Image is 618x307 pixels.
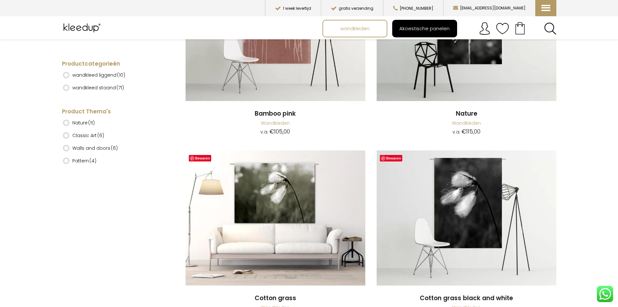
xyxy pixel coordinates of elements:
[509,20,531,36] a: Your cart
[117,72,125,78] span: (10)
[72,82,124,93] label: wandkleed staand
[322,20,561,37] nav: Main menu
[186,150,365,286] img: Cotton Grass
[72,130,104,141] label: Classic Art
[261,120,290,126] a: Wandkleden
[72,143,118,154] label: Walls and doors
[97,132,104,139] span: (6)
[377,150,556,286] img: Cotton Grass Black And White
[377,150,556,287] a: Cotton Grass Black And White
[72,155,96,166] label: Pattern
[462,128,480,135] bdi: 115,00
[453,129,460,135] span: v.a.
[111,145,118,151] span: (6)
[88,120,95,126] span: (11)
[186,150,365,287] a: Cotton Grass
[62,108,161,116] h4: Product Thema's
[116,84,124,91] span: (71)
[337,22,373,35] span: wandkleden
[323,20,387,37] a: wandkleden
[380,155,403,161] a: Bewaren
[396,22,453,35] span: Akoestische panelen
[452,120,481,126] a: Wandkleden
[496,22,509,35] img: verlanglijstje.svg
[90,158,96,164] span: (4)
[62,60,161,68] h4: Productcategorieën
[186,294,365,303] a: Cotton grass
[270,128,290,135] bdi: 105,00
[462,128,466,135] span: €
[270,128,274,135] span: €
[377,294,556,303] a: Cotton grass black and white
[189,155,212,161] a: Bewaren
[62,20,104,36] img: Kleedup
[261,129,268,135] span: v.a.
[478,22,491,35] img: account.svg
[72,70,125,81] label: wandkleed liggend
[393,20,456,37] a: Akoestische panelen
[186,109,365,118] a: Bamboo pink
[544,22,556,35] a: Search
[72,117,95,128] label: Nature
[377,109,556,118] a: Nature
